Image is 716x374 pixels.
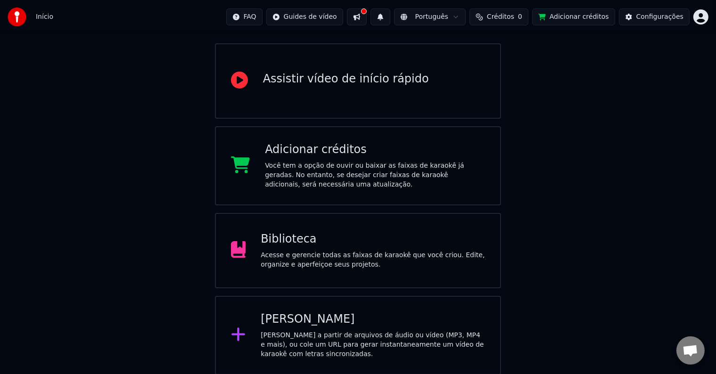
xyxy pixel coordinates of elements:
nav: breadcrumb [36,12,53,22]
div: [PERSON_NAME] [261,312,485,327]
div: Adicionar créditos [265,142,485,157]
div: Bate-papo aberto [676,336,705,365]
button: Guides de vídeo [266,8,343,25]
button: FAQ [226,8,263,25]
div: Biblioteca [261,232,485,247]
button: Créditos0 [469,8,528,25]
div: Configurações [636,12,683,22]
img: youka [8,8,26,26]
span: Início [36,12,53,22]
div: Acesse e gerencie todas as faixas de karaokê que você criou. Edite, organize e aperfeiçoe seus pr... [261,251,485,269]
div: Assistir vídeo de início rápido [263,72,429,87]
div: Você tem a opção de ouvir ou baixar as faixas de karaokê já geradas. No entanto, se desejar criar... [265,161,485,189]
button: Adicionar créditos [532,8,615,25]
span: Créditos [487,12,514,22]
button: Configurações [619,8,690,25]
span: 0 [518,12,522,22]
div: [PERSON_NAME] a partir de arquivos de áudio ou vídeo (MP3, MP4 e mais), ou cole um URL para gerar... [261,331,485,359]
